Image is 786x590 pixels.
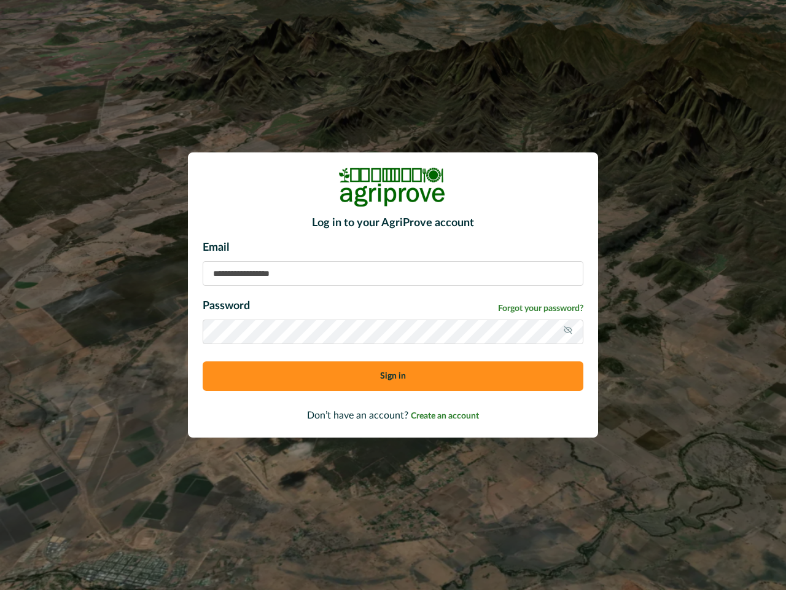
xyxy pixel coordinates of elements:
p: Email [203,240,583,256]
p: Password [203,298,250,315]
button: Sign in [203,361,583,391]
h2: Log in to your AgriProve account [203,217,583,230]
a: Create an account [411,411,479,420]
a: Forgot your password? [498,302,583,315]
span: Create an account [411,412,479,420]
img: Logo Image [338,167,448,207]
p: Don’t have an account? [203,408,583,423]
